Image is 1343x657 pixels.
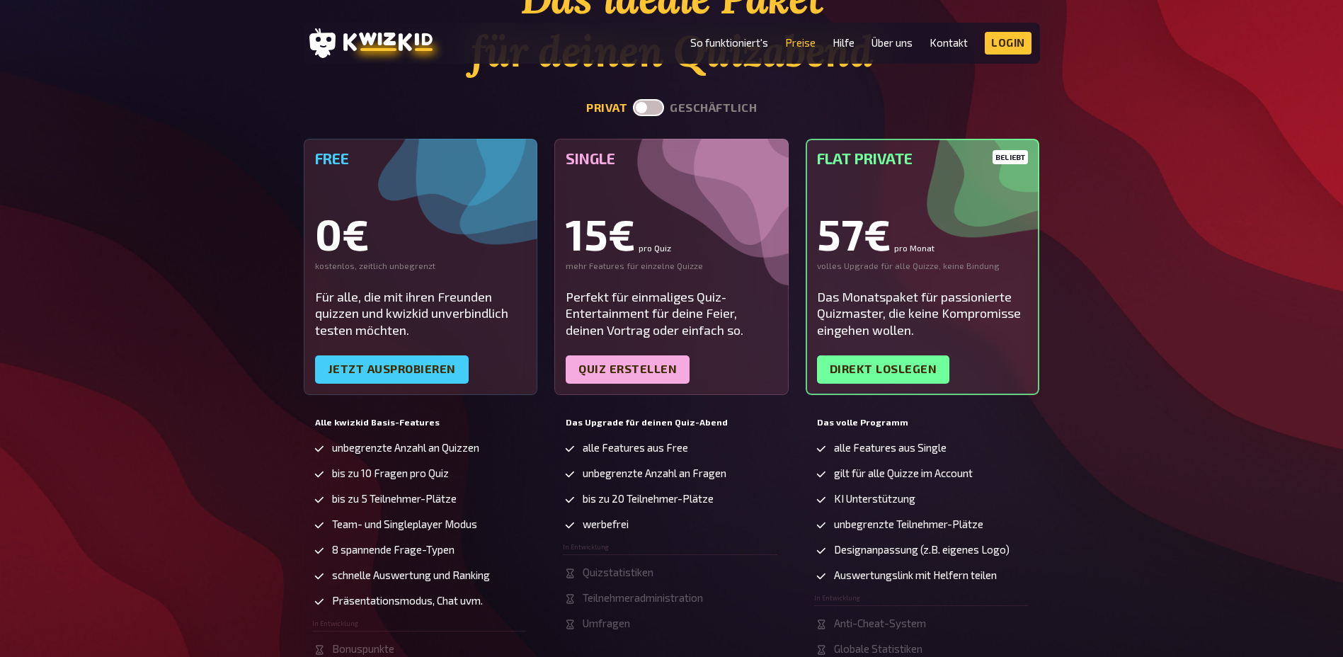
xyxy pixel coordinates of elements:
a: Direkt loslegen [817,355,950,384]
small: pro Quiz [639,244,671,252]
h5: Das Upgrade für deinen Quiz-Abend [566,418,777,428]
div: volles Upgrade für alle Quizze, keine Bindung [817,261,1029,272]
a: Preise [785,37,816,49]
a: Quiz erstellen [566,355,690,384]
span: unbegrenzte Teilnehmer-Plätze [834,518,983,530]
span: Quizstatistiken [583,566,653,578]
button: geschäftlich [670,101,757,115]
span: KI Unterstützung [834,493,915,505]
h5: Alle kwizkid Basis-Features [315,418,527,428]
small: pro Monat [894,244,935,252]
span: gilt für alle Quizze im Account [834,467,973,479]
span: bis zu 20 Teilnehmer-Plätze [583,493,714,505]
span: schnelle Auswertung und Ranking [332,569,490,581]
span: In Entwicklung [312,620,358,627]
div: mehr Features für einzelne Quizze [566,261,777,272]
a: Hilfe [833,37,855,49]
div: kostenlos, zeitlich unbegrenzt [315,261,527,272]
span: Globale Statistiken [834,643,922,655]
h5: Flat Private [817,150,1029,167]
a: Jetzt ausprobieren [315,355,469,384]
span: Designanpassung (z.B. eigenes Logo) [834,544,1010,556]
button: privat [586,101,627,115]
h5: Das volle Programm [817,418,1029,428]
span: bis zu 5 Teilnehmer-Plätze [332,493,457,505]
span: In Entwicklung [814,595,860,602]
span: alle Features aus Free [583,442,688,454]
span: unbegrenzte Anzahl an Fragen [583,467,726,479]
span: 8 spannende Frage-Typen [332,544,455,556]
a: Login [985,32,1031,55]
div: Das Monatspaket für passionierte Quizmaster, die keine Kompromisse eingehen wollen. [817,289,1029,338]
div: 0€ [315,212,527,255]
span: Umfragen [583,617,630,629]
span: Anti-Cheat-System [834,617,926,629]
a: So funktioniert's [690,37,768,49]
a: Über uns [871,37,913,49]
span: werbefrei [583,518,629,530]
span: Auswertungslink mit Helfern teilen [834,569,997,581]
span: Team- und Singleplayer Modus [332,518,477,530]
div: Für alle, die mit ihren Freunden quizzen und kwizkid unverbindlich testen möchten. [315,289,527,338]
span: Bonuspunkte [332,643,394,655]
span: In Entwicklung [563,544,609,551]
h5: Single [566,150,777,167]
div: 15€ [566,212,777,255]
span: alle Features aus Single [834,442,947,454]
span: Teilnehmeradministration [583,592,703,604]
div: 57€ [817,212,1029,255]
h5: Free [315,150,527,167]
span: unbegrenzte Anzahl an Quizzen [332,442,479,454]
a: Kontakt [930,37,968,49]
span: Präsentationsmodus, Chat uvm. [332,595,483,607]
div: Perfekt für einmaliges Quiz-Entertainment für deine Feier, deinen Vortrag oder einfach so. [566,289,777,338]
span: bis zu 10 Fragen pro Quiz [332,467,449,479]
